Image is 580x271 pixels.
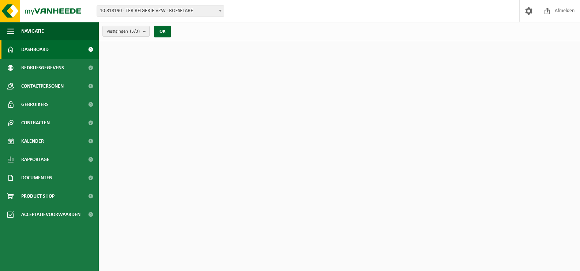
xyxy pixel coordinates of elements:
[97,6,224,17] span: 10-818190 - TER REIGERIE VZW - ROESELARE
[21,77,64,95] span: Contactpersonen
[130,29,140,34] count: (3/3)
[97,6,224,16] span: 10-818190 - TER REIGERIE VZW - ROESELARE
[21,59,64,77] span: Bedrijfsgegevens
[21,169,52,187] span: Documenten
[106,26,140,37] span: Vestigingen
[21,132,44,150] span: Kalender
[21,114,50,132] span: Contracten
[21,205,81,224] span: Acceptatievoorwaarden
[21,40,49,59] span: Dashboard
[154,26,171,37] button: OK
[21,187,55,205] span: Product Shop
[102,26,150,37] button: Vestigingen(3/3)
[21,22,44,40] span: Navigatie
[21,150,49,169] span: Rapportage
[21,95,49,114] span: Gebruikers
